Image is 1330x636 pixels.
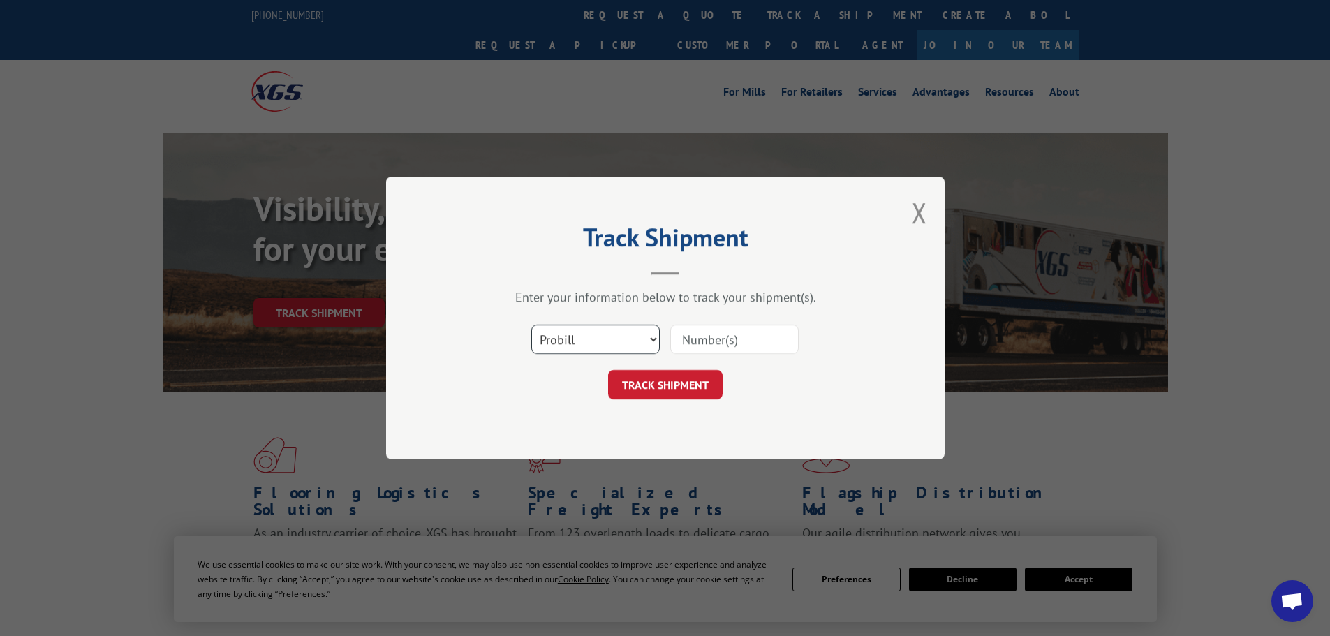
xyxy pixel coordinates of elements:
[608,370,723,399] button: TRACK SHIPMENT
[1271,580,1313,622] div: Open chat
[912,194,927,231] button: Close modal
[456,228,875,254] h2: Track Shipment
[670,325,799,354] input: Number(s)
[456,289,875,305] div: Enter your information below to track your shipment(s).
